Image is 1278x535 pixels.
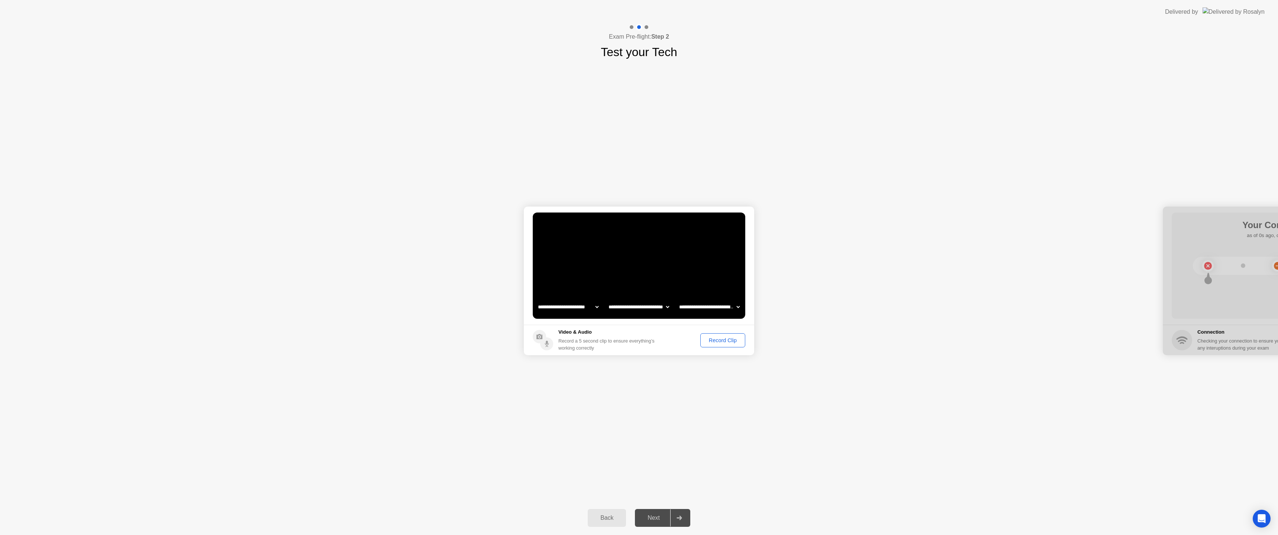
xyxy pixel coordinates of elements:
[607,299,671,314] select: Available speakers
[558,337,658,351] div: Record a 5 second clip to ensure everything’s working correctly
[651,33,669,40] b: Step 2
[588,509,626,527] button: Back
[536,299,600,314] select: Available cameras
[590,515,624,521] div: Back
[1203,7,1265,16] img: Delivered by Rosalyn
[703,337,743,343] div: Record Clip
[700,333,745,347] button: Record Clip
[558,328,658,336] h5: Video & Audio
[1253,510,1271,528] div: Open Intercom Messenger
[637,515,670,521] div: Next
[601,43,677,61] h1: Test your Tech
[635,509,690,527] button: Next
[1165,7,1198,16] div: Delivered by
[678,299,741,314] select: Available microphones
[609,32,669,41] h4: Exam Pre-flight:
